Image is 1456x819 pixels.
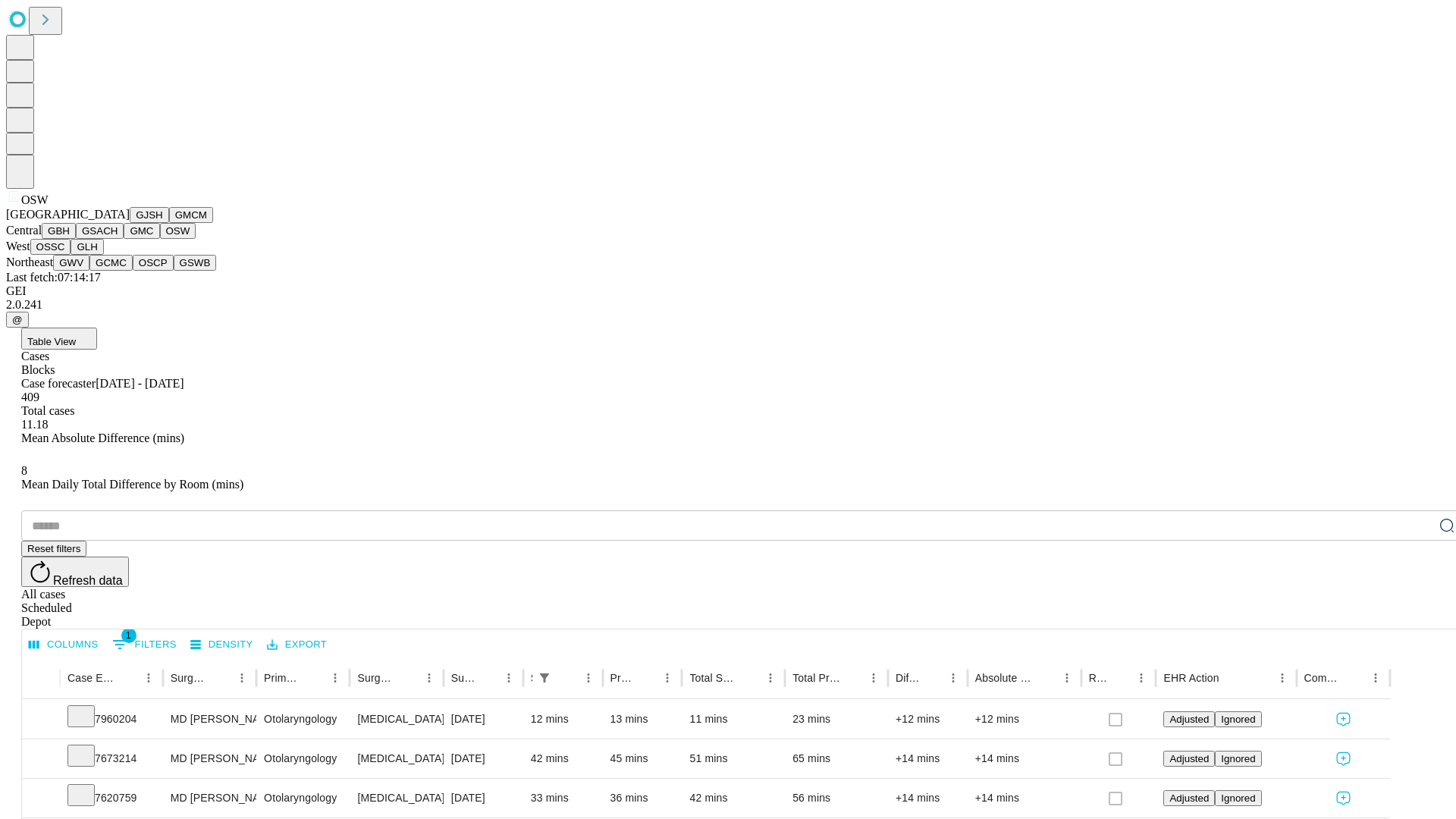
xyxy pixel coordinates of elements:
[863,667,884,689] button: Menu
[451,739,516,778] div: [DATE]
[1089,672,1109,684] div: Resolved in EHR
[67,672,115,684] div: Case Epic Id
[689,739,777,778] div: 51 mins
[760,667,781,689] button: Menu
[27,543,80,554] span: Reset filters
[397,667,419,689] button: Sort
[610,739,675,778] div: 45 mins
[1169,714,1209,725] span: Adjusted
[171,779,249,817] div: MD [PERSON_NAME] [PERSON_NAME]
[42,223,76,239] button: GBH
[943,667,964,689] button: Menu
[357,779,435,817] div: [MEDICAL_DATA] INSERTION TUBE [MEDICAL_DATA]
[231,667,253,689] button: Menu
[264,739,342,778] div: Otolaryngology
[1169,753,1209,764] span: Adjusted
[76,223,124,239] button: GSACH
[108,632,180,657] button: Show filters
[451,700,516,739] div: [DATE]
[160,223,196,239] button: OSW
[578,667,599,689] button: Menu
[171,739,249,778] div: MD [PERSON_NAME] [PERSON_NAME]
[30,746,52,773] button: Expand
[842,667,863,689] button: Sort
[169,207,213,223] button: GMCM
[21,193,49,206] span: OSW
[1163,711,1215,727] button: Adjusted
[657,667,678,689] button: Menu
[1163,672,1219,684] div: EHR Action
[357,739,435,778] div: [MEDICAL_DATA] UNDER AGE [DEMOGRAPHIC_DATA]
[53,574,123,587] span: Refresh data
[498,667,519,689] button: Menu
[792,700,880,739] div: 23 mins
[263,633,331,657] button: Export
[792,779,880,817] div: 56 mins
[138,667,159,689] button: Menu
[534,667,555,689] button: Show filters
[21,377,96,390] span: Case forecaster
[6,284,1450,298] div: GEI
[53,255,89,271] button: GWV
[635,667,657,689] button: Sort
[534,667,555,689] div: 1 active filter
[451,779,516,817] div: [DATE]
[121,628,136,643] span: 1
[975,672,1034,684] div: Absolute Difference
[451,672,475,684] div: Surgery Date
[1215,751,1261,767] button: Ignored
[30,239,71,255] button: OSSC
[130,207,169,223] button: GJSH
[896,739,960,778] div: +14 mins
[531,700,595,739] div: 12 mins
[419,667,440,689] button: Menu
[689,700,777,739] div: 11 mins
[921,667,943,689] button: Sort
[21,464,27,477] span: 8
[1221,792,1255,804] span: Ignored
[689,779,777,817] div: 42 mins
[357,672,395,684] div: Surgery Name
[1221,714,1255,725] span: Ignored
[357,700,435,739] div: [MEDICAL_DATA] INSERTION TUBE [MEDICAL_DATA]
[25,633,102,657] button: Select columns
[610,672,635,684] div: Predicted In Room Duration
[124,223,159,239] button: GMC
[27,336,76,347] span: Table View
[21,431,184,444] span: Mean Absolute Difference (mins)
[21,404,74,417] span: Total cases
[303,667,325,689] button: Sort
[1221,753,1255,764] span: Ignored
[171,700,249,739] div: MD [PERSON_NAME] [PERSON_NAME]
[21,541,86,557] button: Reset filters
[531,739,595,778] div: 42 mins
[67,739,155,778] div: 7673214
[264,672,302,684] div: Primary Service
[21,418,48,431] span: 11.18
[21,478,243,491] span: Mean Daily Total Difference by Room (mins)
[133,255,174,271] button: OSCP
[557,667,578,689] button: Sort
[67,700,155,739] div: 7960204
[21,328,97,350] button: Table View
[67,779,155,817] div: 7620759
[1344,667,1365,689] button: Sort
[187,633,257,657] button: Density
[975,700,1074,739] div: +12 mins
[1056,667,1078,689] button: Menu
[210,667,231,689] button: Sort
[1272,667,1293,689] button: Menu
[1221,667,1242,689] button: Sort
[896,700,960,739] div: +12 mins
[896,672,920,684] div: Difference
[264,779,342,817] div: Otolaryngology
[6,224,42,237] span: Central
[6,240,30,253] span: West
[975,779,1074,817] div: +14 mins
[171,672,209,684] div: Surgeon Name
[610,700,675,739] div: 13 mins
[1215,711,1261,727] button: Ignored
[21,557,129,587] button: Refresh data
[30,786,52,812] button: Expand
[792,672,840,684] div: Total Predicted Duration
